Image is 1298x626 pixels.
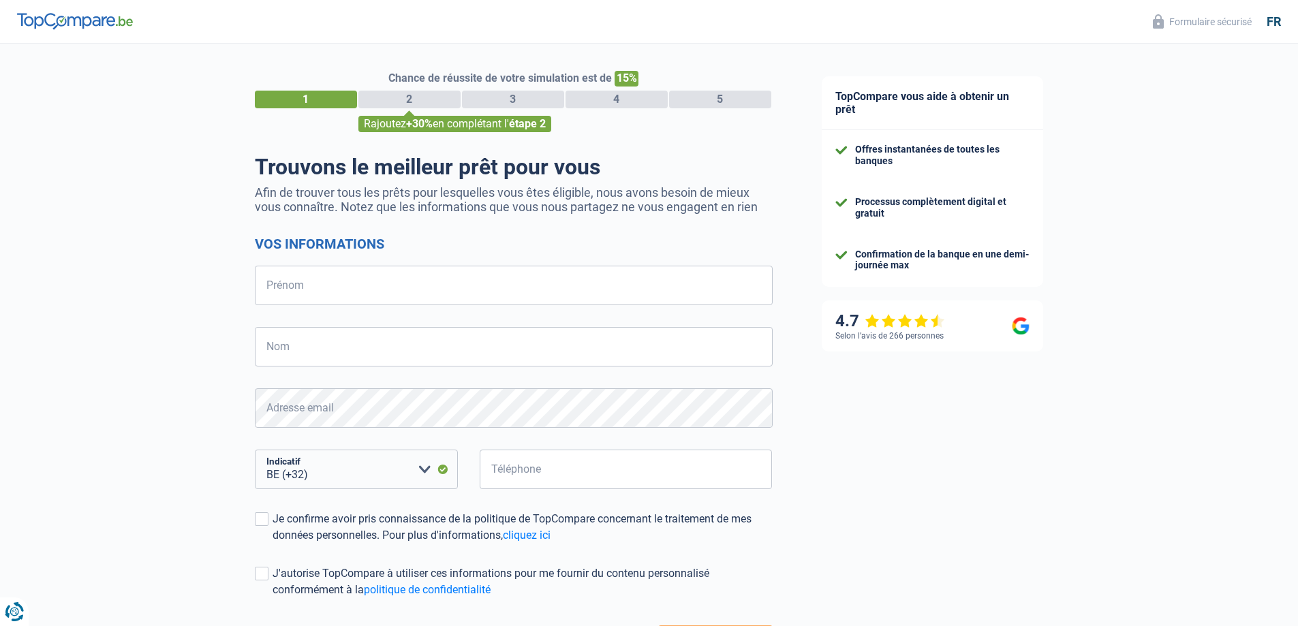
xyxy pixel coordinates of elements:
span: Chance de réussite de votre simulation est de [388,72,612,84]
a: cliquez ici [503,529,551,542]
h2: Vos informations [255,236,773,252]
input: 401020304 [480,450,773,489]
button: Formulaire sécurisé [1145,10,1260,33]
div: 4.7 [835,311,945,331]
div: fr [1267,14,1281,29]
img: TopCompare Logo [17,13,133,29]
div: Confirmation de la banque en une demi-journée max [855,249,1030,272]
div: Offres instantanées de toutes les banques [855,144,1030,167]
div: 1 [255,91,357,108]
span: +30% [406,117,433,130]
h1: Trouvons le meilleur prêt pour vous [255,154,773,180]
div: 3 [462,91,564,108]
span: 15% [615,71,638,87]
div: Selon l’avis de 266 personnes [835,331,944,341]
div: 5 [669,91,771,108]
div: TopCompare vous aide à obtenir un prêt [822,76,1043,130]
div: Processus complètement digital et gratuit [855,196,1030,219]
a: politique de confidentialité [364,583,491,596]
p: Afin de trouver tous les prêts pour lesquelles vous êtes éligible, nous avons besoin de mieux vou... [255,185,773,214]
div: Rajoutez en complétant l' [358,116,551,132]
span: étape 2 [509,117,546,130]
div: J'autorise TopCompare à utiliser ces informations pour me fournir du contenu personnalisé conform... [273,565,773,598]
div: 2 [358,91,461,108]
div: 4 [566,91,668,108]
div: Je confirme avoir pris connaissance de la politique de TopCompare concernant le traitement de mes... [273,511,773,544]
